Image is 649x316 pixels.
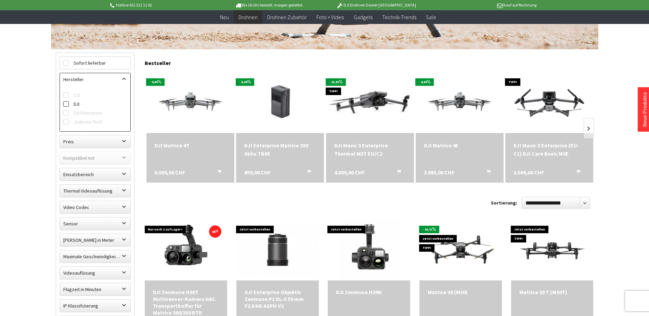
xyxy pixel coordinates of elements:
label: Thermal Videoauflösung [60,185,130,197]
label: Video Codec [60,201,130,213]
a: Matrice 30 T (M30T) 9.949,00 CHF In den Warenkorb [519,289,585,295]
label: Maximale Flughöhe in Meter [60,234,130,246]
label: Maximale Geschwindigkeit in km/h [60,250,130,263]
label: Einsatzbereich [60,168,130,181]
img: DJI Enterprise Objektiv Zenmuse P1 DL-S 50 mm F2.8 ND ASPH V2 [236,222,319,277]
a: Neue Produkte [641,92,648,127]
div: DJI Matrice 4E [424,141,495,149]
a: DJI Enterprise Matrice 350 Akku TB65 859,00 CHF In den Warenkorb [244,141,316,158]
span: 6.090,00 CHF [155,168,185,176]
label: Flugzeit in Minuten [60,283,130,295]
label: Sensor [60,218,130,230]
img: DJI Matrice 4T [146,77,234,127]
label: Preis [60,135,130,148]
a: DJI Enterprise Objektiv Zenmuse P1 DL-S 50 mm F2.8 ND ASPH V2 1.464,42 CHF In den Warenkorb [245,289,311,309]
img: DJI Zenmuse H20N [338,219,400,280]
span: 4.899,00 CHF [334,168,365,176]
img: DJI Mavic 3 Enterprise Thermal M3T EU/C2 [326,75,414,130]
a: Neu [215,10,234,24]
div: DJI Mavic 3 Enterprise Thermal M3T EU/C2 [334,141,406,158]
span: Gadgets [354,14,373,21]
a: Drohnen Zubehör [262,10,312,24]
img: DJI Matrice 4E [416,77,504,127]
a: DJI Matrice 4T 6.090,00 CHF In den Warenkorb [155,141,226,149]
img: DJI Enterprise Matrice 350 Akku TB65 [242,71,319,133]
img: Matrice 30 T (M30T) [511,227,594,273]
a: Sale [421,10,441,24]
div: DJI Mavic 3 Enterprise (EU-C1) DJI Care Basic M3E [514,141,585,158]
button: In den Warenkorb [209,168,225,177]
div: DJI Enterprise Objektiv Zenmuse P1 DL-S 50 mm F2.8 ND ASPH V2 [245,289,311,309]
span: Drohnen [238,14,258,21]
div: Matrice 30 T (M30T) [519,289,585,295]
button: In den Warenkorb [568,168,584,177]
label: Kompatibel mit [60,152,130,164]
a: Drohnen [234,10,262,24]
a: DJI Mavic 3 Enterprise (EU-C1) DJI Care Basic M3E 3.569,00 CHF In den Warenkorb [514,141,585,158]
span: 859,00 CHF [244,168,271,176]
label: Hersteller [60,73,130,85]
a: Matrice 30 (M30) 7.655,00 CHF In den Warenkorb [428,289,494,295]
label: Videoauflösung [60,267,130,279]
a: DJI Mavic 3 Enterprise Thermal M3T EU/C2 4.899,00 CHF In den Warenkorb [334,141,406,158]
span: Technik-Trends [382,14,416,21]
span: Neu [220,14,229,21]
button: In den Warenkorb [478,168,495,177]
img: DJI Zenmuse H30T Multisensor-Kamera inkl. Transportkoffer für Matrice 300/350 RTK [145,219,227,280]
label: JLIdrone Tech [63,117,127,126]
button: In den Warenkorb [389,168,405,177]
p: Bis 16 Uhr bestellt, morgen geliefert. [216,1,323,9]
span: Drohnen Zubehör [267,14,307,21]
img: DJI Mavic 3 Enterprise (EU-C1) DJI Care Basic M3E [505,77,593,127]
a: Gadgets [349,10,377,24]
a: Technik-Trends [377,10,421,24]
div: DJI Matrice 4T [155,141,226,149]
img: Matrice 30 (M30) [419,227,502,273]
label: CZI [63,91,127,100]
p: DJI Drohnen Dealer [GEOGRAPHIC_DATA] [323,1,429,9]
div: Bestseller [145,53,594,70]
p: Kauf auf Rechnung [430,1,536,9]
a: DJI Zenmuse H20N 14.653,22 CHF In den Warenkorb [336,289,402,295]
div: DJI Zenmuse H30T Multisensor-Kamera inkl. Transportkoffer für Matrice 300/350 RTK [153,289,219,316]
a: DJI Zenmuse H30T Multisensor-Kamera inkl. Transportkoffer für Matrice 300/350 RTK 11.990,00 CHF I... [153,289,219,316]
a: DJI Matrice 4E 3.985,00 CHF In den Warenkorb [424,141,495,149]
label: IP Klassifizierung [60,300,130,312]
div: Matrice 30 (M30) [428,289,494,295]
label: Sortierung: [491,197,517,208]
a: Foto + Video [312,10,349,24]
div: DJI Enterprise Matrice 350 Akku TB65 [244,141,316,158]
div: DJI Zenmuse H20N [336,289,402,295]
button: In den Warenkorb [299,168,315,177]
span: Sale [426,14,436,21]
label: Sofort lieferbar [60,57,130,69]
label: DJI [63,100,127,108]
p: Hotline 032 511 11 03 [109,1,216,9]
label: DJI Enterprise [63,108,127,117]
span: Foto + Video [316,14,344,21]
span: 3.569,00 CHF [514,168,544,176]
span: 3.985,00 CHF [424,168,454,176]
